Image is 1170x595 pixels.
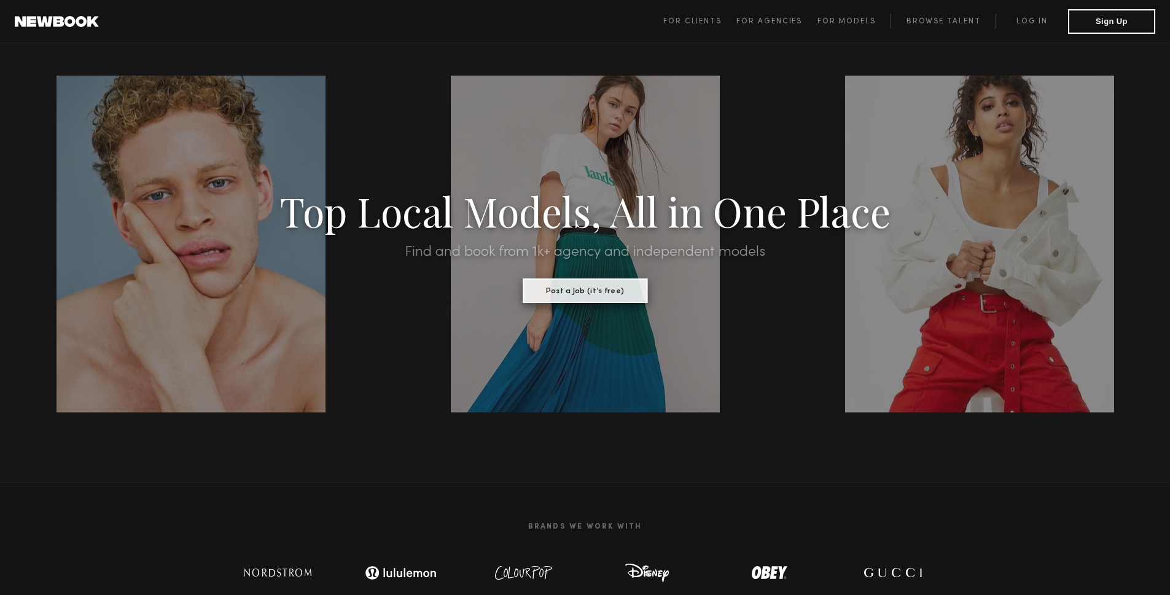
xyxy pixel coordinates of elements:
[358,561,444,585] img: logo-lulu.svg
[523,283,647,297] a: Post a Job (it’s free)
[891,14,996,29] a: Browse Talent
[484,561,564,585] img: logo-colour-pop.svg
[607,561,687,585] img: logo-disney.svg
[817,18,876,25] span: For Models
[217,508,954,546] h2: Brands We Work With
[730,561,809,585] img: logo-obey.svg
[235,561,321,585] img: logo-nordstrom.svg
[817,14,891,29] a: For Models
[852,561,932,585] img: logo-gucci.svg
[663,14,736,29] a: For Clients
[88,192,1082,230] h1: Top Local Models, All in One Place
[736,18,802,25] span: For Agencies
[736,14,817,29] a: For Agencies
[523,278,647,303] button: Post a Job (it’s free)
[88,245,1082,259] h2: Find and book from 1k+ agency and independent models
[663,18,722,25] span: For Clients
[1068,9,1155,34] button: Sign Up
[996,14,1068,29] a: Log in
